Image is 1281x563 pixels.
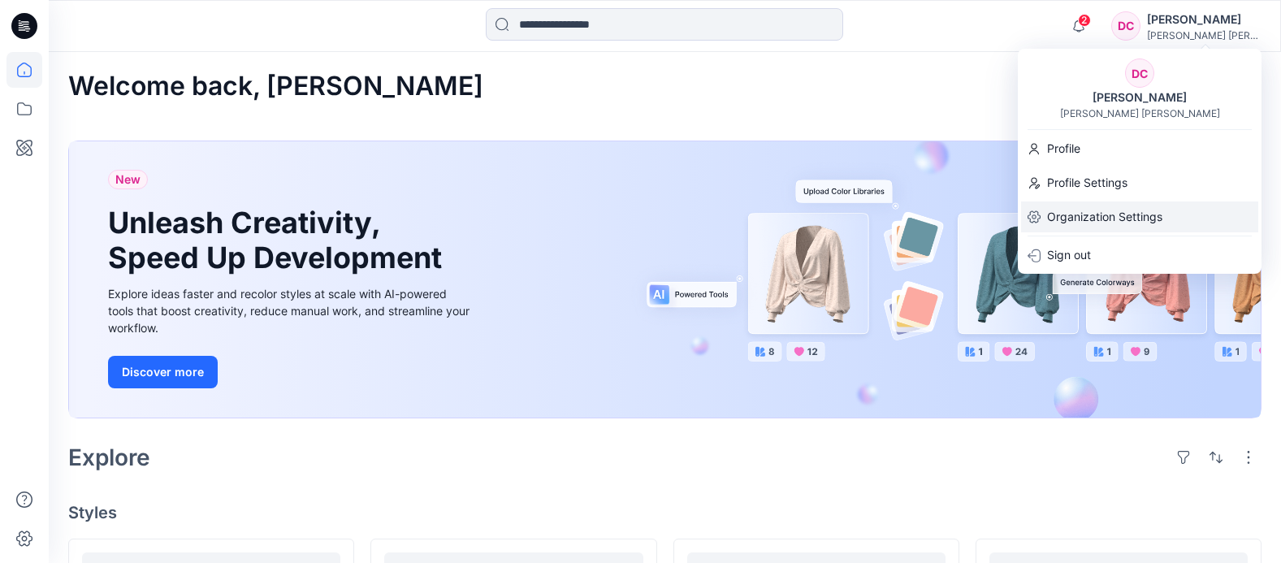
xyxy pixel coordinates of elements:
[1047,201,1162,232] p: Organization Settings
[108,206,449,275] h1: Unleash Creativity, Speed Up Development
[1078,14,1091,27] span: 2
[1060,107,1220,119] div: [PERSON_NAME] [PERSON_NAME]
[1018,167,1262,198] a: Profile Settings
[1147,29,1261,41] div: [PERSON_NAME] [PERSON_NAME]
[1147,10,1261,29] div: [PERSON_NAME]
[1047,167,1127,198] p: Profile Settings
[1047,240,1091,271] p: Sign out
[1083,88,1197,107] div: [PERSON_NAME]
[108,285,474,336] div: Explore ideas faster and recolor styles at scale with AI-powered tools that boost creativity, red...
[108,356,218,388] button: Discover more
[1018,201,1262,232] a: Organization Settings
[68,71,483,102] h2: Welcome back, [PERSON_NAME]
[68,503,1262,522] h4: Styles
[108,356,474,388] a: Discover more
[1125,58,1154,88] div: DC
[68,444,150,470] h2: Explore
[1018,133,1262,164] a: Profile
[115,170,141,189] span: New
[1047,133,1080,164] p: Profile
[1111,11,1140,41] div: DC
